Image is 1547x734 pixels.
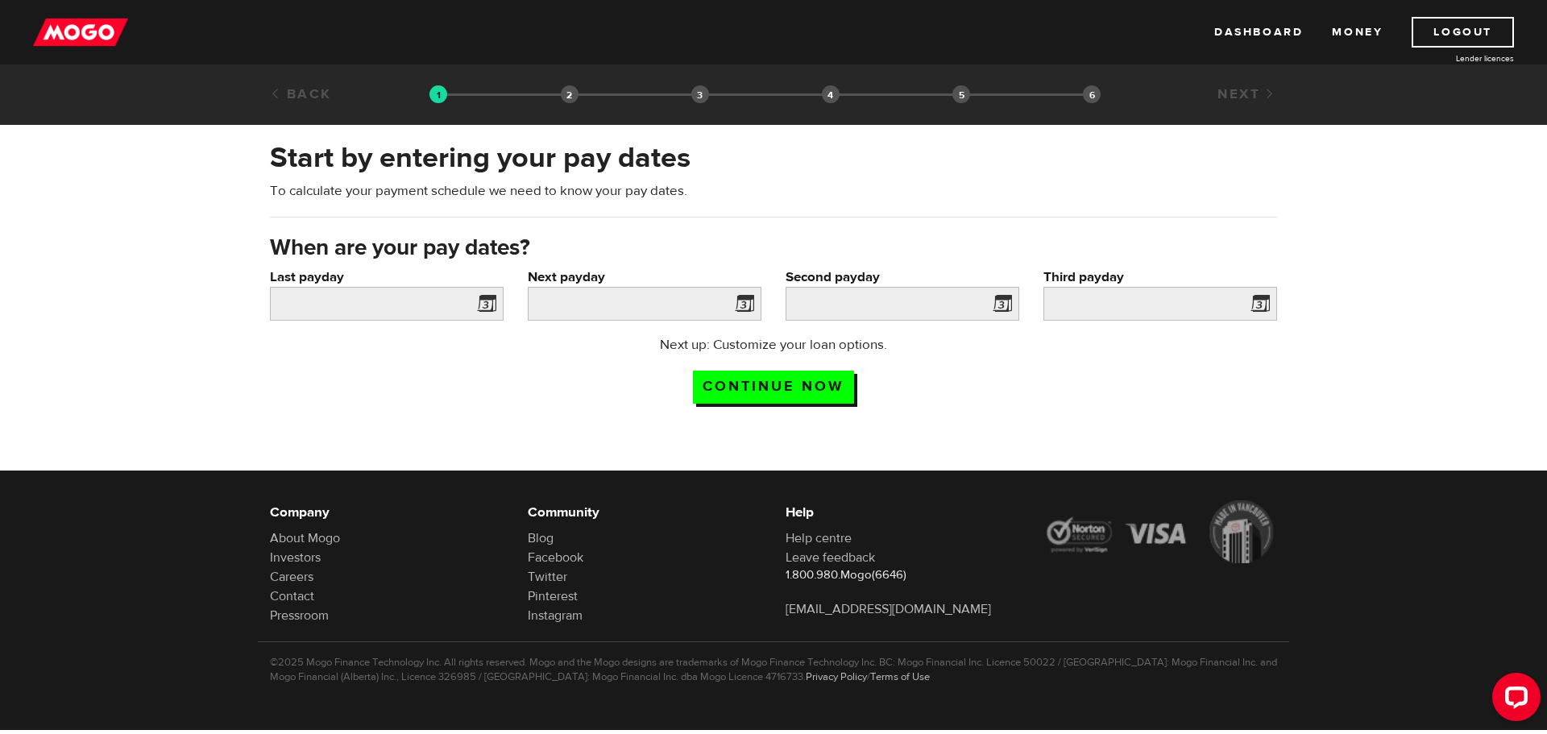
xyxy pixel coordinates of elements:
a: Careers [270,569,313,585]
a: Logout [1412,17,1514,48]
a: Terms of Use [870,670,930,683]
a: Pressroom [270,608,329,624]
a: Dashboard [1214,17,1303,48]
h2: Start by entering your pay dates [270,141,1277,175]
a: Privacy Policy [806,670,867,683]
a: Instagram [528,608,583,624]
img: mogo_logo-11ee424be714fa7cbb0f0f49df9e16ec.png [33,17,128,48]
h6: Company [270,503,504,522]
p: Next up: Customize your loan options. [614,335,934,355]
label: Second payday [786,267,1019,287]
label: Last payday [270,267,504,287]
a: Lender licences [1393,52,1514,64]
a: Twitter [528,569,567,585]
p: 1.800.980.Mogo(6646) [786,567,1019,583]
p: ©2025 Mogo Finance Technology Inc. All rights reserved. Mogo and the Mogo designs are trademarks ... [270,655,1277,684]
p: To calculate your payment schedule we need to know your pay dates. [270,181,1277,201]
h3: When are your pay dates? [270,235,1277,261]
a: Investors [270,549,321,566]
a: Leave feedback [786,549,875,566]
label: Next payday [528,267,761,287]
a: Blog [528,530,554,546]
a: Money [1332,17,1383,48]
img: transparent-188c492fd9eaac0f573672f40bb141c2.gif [429,85,447,103]
img: legal-icons-92a2ffecb4d32d839781d1b4e4802d7b.png [1043,500,1277,563]
a: Back [270,85,332,103]
h6: Community [528,503,761,522]
input: Continue now [693,371,854,404]
a: [EMAIL_ADDRESS][DOMAIN_NAME] [786,601,991,617]
a: Facebook [528,549,583,566]
h6: Help [786,503,1019,522]
a: About Mogo [270,530,340,546]
iframe: LiveChat chat widget [1479,666,1547,734]
a: Pinterest [528,588,578,604]
a: Contact [270,588,314,604]
a: Help centre [786,530,852,546]
a: Next [1217,85,1277,103]
label: Third payday [1043,267,1277,287]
